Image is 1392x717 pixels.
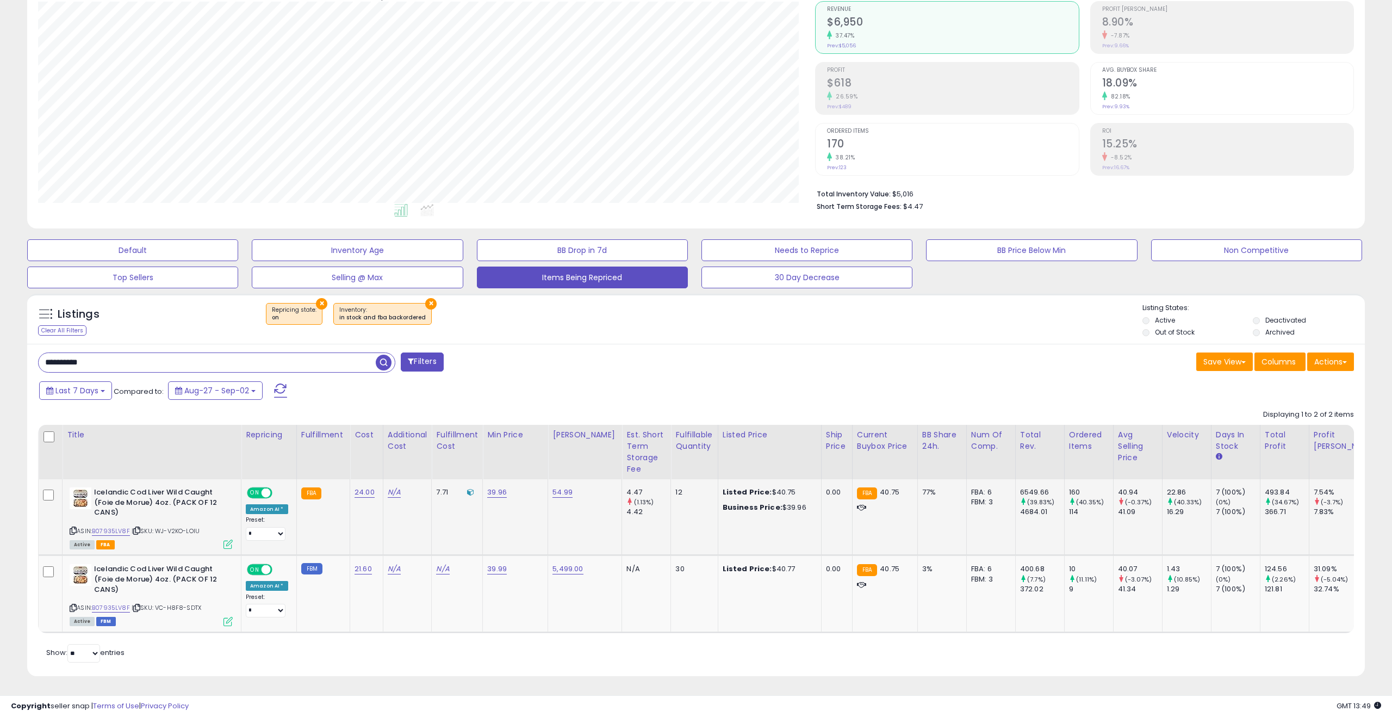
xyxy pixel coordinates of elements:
[11,701,51,711] strong: Copyright
[1102,103,1129,110] small: Prev: 9.93%
[817,202,902,211] b: Short Term Storage Fees:
[1254,353,1306,371] button: Columns
[1337,701,1381,711] span: 2025-09-10 13:49 GMT
[1216,487,1260,497] div: 7 (100%)
[132,603,201,612] span: | SKU: VC-H8F8-SDTX
[1102,67,1353,73] span: Avg. Buybox Share
[857,564,877,576] small: FBA
[634,498,654,506] small: (1.13%)
[552,564,583,574] a: 5,499.00
[252,239,463,261] button: Inventory Age
[675,564,709,574] div: 30
[70,564,233,625] div: ASIN:
[301,487,321,499] small: FBA
[1102,42,1129,49] small: Prev: 9.66%
[55,385,98,396] span: Last 7 Days
[675,487,709,497] div: 12
[46,647,125,658] span: Show: entries
[39,381,112,400] button: Last 7 Days
[1020,487,1064,497] div: 6549.66
[1216,575,1231,584] small: (0%)
[246,429,292,441] div: Repricing
[552,429,617,441] div: [PERSON_NAME]
[252,267,463,288] button: Selling @ Max
[827,67,1078,73] span: Profit
[832,153,855,162] small: 38.21%
[827,16,1078,30] h2: $6,950
[248,565,262,574] span: ON
[1069,487,1113,497] div: 160
[1314,487,1383,497] div: 7.54%
[922,564,958,574] div: 3%
[1314,564,1383,574] div: 31.09%
[1142,303,1365,313] p: Listing States:
[70,617,95,626] span: All listings currently available for purchase on Amazon
[1261,356,1296,367] span: Columns
[1314,507,1383,517] div: 7.83%
[1216,507,1260,517] div: 7 (100%)
[1321,575,1348,584] small: (-5.04%)
[272,306,316,322] span: Repricing state :
[1167,487,1211,497] div: 22.86
[1167,507,1211,517] div: 16.29
[27,239,238,261] button: Default
[1020,429,1060,452] div: Total Rev.
[70,487,233,548] div: ASIN:
[168,381,263,400] button: Aug-27 - Sep-02
[316,298,327,310] button: ×
[723,502,782,512] b: Business Price:
[246,516,288,541] div: Preset:
[184,385,249,396] span: Aug-27 - Sep-02
[827,164,847,171] small: Prev: 123
[827,138,1078,152] h2: 170
[1263,410,1354,420] div: Displaying 1 to 2 of 2 items
[70,564,91,586] img: 51DDNdsRTgL._SL40_.jpg
[1272,575,1296,584] small: (2.26%)
[723,564,772,574] b: Listed Price:
[388,429,427,452] div: Additional Cost
[436,429,478,452] div: Fulfillment Cost
[271,489,288,498] span: OFF
[1216,498,1231,506] small: (0%)
[1125,575,1152,584] small: (-3.07%)
[723,487,813,497] div: $40.75
[1076,575,1097,584] small: (11.11%)
[1118,564,1162,574] div: 40.07
[817,189,891,199] b: Total Inventory Value:
[827,42,856,49] small: Prev: $5,056
[1102,7,1353,13] span: Profit [PERSON_NAME]
[971,574,1007,584] div: FBM: 3
[271,565,288,574] span: OFF
[1155,327,1195,337] label: Out of Stock
[626,564,662,574] div: N/A
[880,487,899,497] span: 40.75
[1107,32,1130,40] small: -7.87%
[246,594,288,618] div: Preset:
[857,487,877,499] small: FBA
[1265,487,1309,497] div: 493.84
[1314,584,1383,594] div: 32.74%
[1272,498,1299,506] small: (34.67%)
[1216,452,1222,462] small: Days In Stock.
[94,487,226,521] b: Icelandic Cod Liver Wild Caught (Foie de Morue) 4oz. (PACK OF 12 CANS)
[1102,138,1353,152] h2: 15.25%
[248,489,262,498] span: ON
[827,103,852,110] small: Prev: $489
[723,503,813,512] div: $39.96
[1265,316,1306,325] label: Deactivated
[701,267,912,288] button: 30 Day Decrease
[926,239,1137,261] button: BB Price Below Min
[826,429,848,452] div: Ship Price
[1307,353,1354,371] button: Actions
[1174,575,1200,584] small: (10.85%)
[1069,584,1113,594] div: 9
[817,187,1346,200] li: $5,016
[246,581,288,591] div: Amazon AI *
[827,128,1078,134] span: Ordered Items
[903,201,923,212] span: $4.47
[67,429,237,441] div: Title
[675,429,713,452] div: Fulfillable Quantity
[388,487,401,498] a: N/A
[1102,77,1353,91] h2: 18.09%
[38,325,86,336] div: Clear All Filters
